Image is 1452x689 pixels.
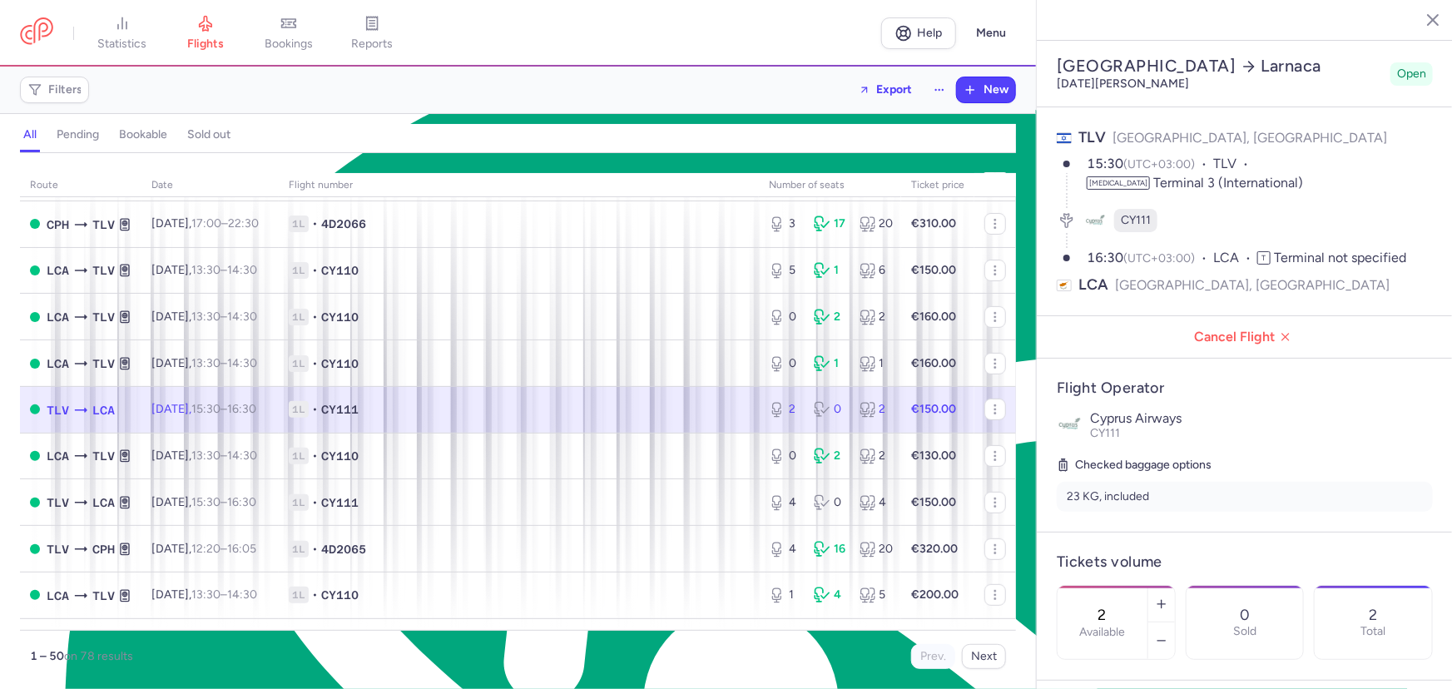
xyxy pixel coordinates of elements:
[151,587,257,602] span: [DATE],
[289,216,309,232] span: 1L
[1057,56,1384,77] h2: [GEOGRAPHIC_DATA] Larnaca
[321,587,359,603] span: CY110
[911,587,959,602] strong: €200.00
[860,309,891,325] div: 2
[312,541,318,558] span: •
[876,83,912,96] span: Export
[769,355,800,372] div: 0
[92,493,115,512] span: LCA
[312,587,318,603] span: •
[351,37,393,52] span: reports
[860,494,891,511] div: 4
[984,83,1008,97] span: New
[151,263,257,277] span: [DATE],
[1240,607,1250,623] p: 0
[92,587,115,605] span: TLV
[92,540,115,558] span: CPH
[918,27,943,39] span: Help
[769,401,800,418] div: 2
[227,495,256,509] time: 16:30
[191,216,221,230] time: 17:00
[769,216,800,232] div: 3
[289,309,309,325] span: 1L
[911,644,955,669] button: Prev.
[330,15,414,52] a: reports
[289,448,309,464] span: 1L
[312,262,318,279] span: •
[289,541,309,558] span: 1L
[814,448,845,464] div: 2
[860,448,891,464] div: 2
[23,127,37,142] h4: all
[279,173,759,198] th: Flight number
[30,649,64,663] strong: 1 – 50
[312,494,318,511] span: •
[21,77,88,102] button: Filters
[321,494,359,511] span: CY111
[92,401,115,419] span: LCA
[911,449,956,463] strong: €130.00
[312,309,318,325] span: •
[962,644,1006,669] button: Next
[191,402,221,416] time: 15:30
[911,495,956,509] strong: €150.00
[47,493,69,512] span: TLV
[1257,251,1271,265] span: T
[1370,607,1378,623] p: 2
[1397,66,1426,82] span: Open
[191,356,221,370] time: 13:30
[1057,379,1433,398] h4: Flight Operator
[265,37,313,52] span: bookings
[769,262,800,279] div: 5
[187,37,224,52] span: flights
[1078,128,1106,146] span: TLV
[860,216,891,232] div: 20
[1079,626,1125,639] label: Available
[814,494,845,511] div: 0
[1115,275,1390,295] span: [GEOGRAPHIC_DATA], [GEOGRAPHIC_DATA]
[1233,625,1256,638] p: Sold
[191,263,257,277] span: –
[289,355,309,372] span: 1L
[1153,175,1303,191] span: Terminal 3 (International)
[191,310,221,324] time: 13:30
[1087,250,1123,265] time: 16:30
[227,449,257,463] time: 14:30
[1050,330,1440,344] span: Cancel Flight
[92,308,115,326] span: TLV
[814,216,845,232] div: 17
[312,401,318,418] span: •
[151,216,259,230] span: [DATE],
[92,261,115,280] span: TLV
[151,495,256,509] span: [DATE],
[814,309,845,325] div: 2
[312,355,318,372] span: •
[1361,625,1386,638] p: Total
[191,542,256,556] span: –
[191,495,256,509] span: –
[1087,156,1123,171] time: 15:30
[769,448,800,464] div: 0
[191,356,257,370] span: –
[289,401,309,418] span: 1L
[57,127,99,142] h4: pending
[187,127,230,142] h4: sold out
[1090,426,1120,440] span: CY111
[289,262,309,279] span: 1L
[769,494,800,511] div: 4
[911,402,956,416] strong: €150.00
[227,587,257,602] time: 14:30
[1078,275,1108,295] span: LCA
[48,83,82,97] span: Filters
[151,449,257,463] span: [DATE],
[47,354,69,373] span: LCA
[1057,455,1433,475] h5: Checked baggage options
[141,173,279,198] th: date
[321,401,359,418] span: CY111
[191,216,259,230] span: –
[98,37,147,52] span: statistics
[247,15,330,52] a: bookings
[191,587,221,602] time: 13:30
[321,448,359,464] span: CY110
[119,127,167,142] h4: bookable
